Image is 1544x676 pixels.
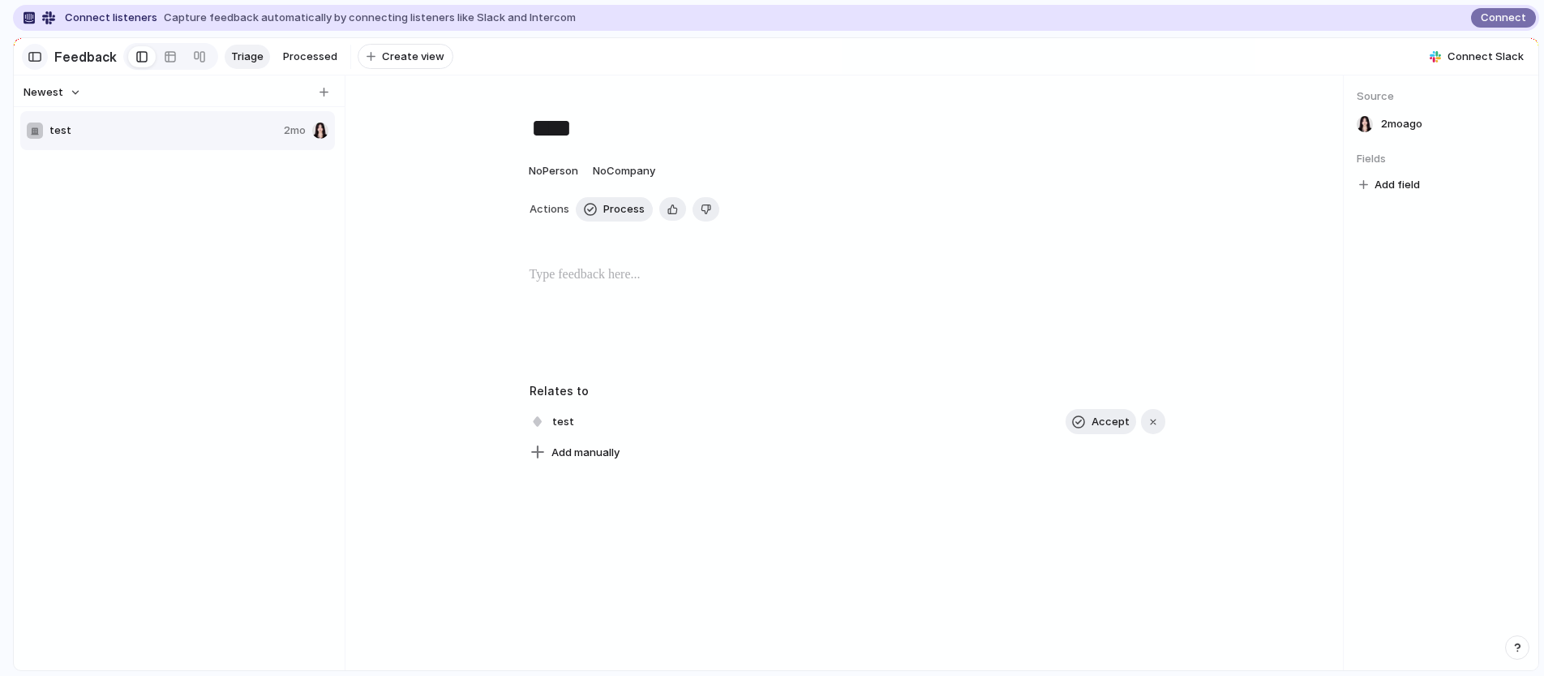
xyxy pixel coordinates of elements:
[529,164,578,177] span: No Person
[24,84,63,101] span: Newest
[1357,174,1422,196] button: Add field
[283,49,337,65] span: Processed
[1357,151,1525,167] span: Fields
[576,197,653,222] button: Process
[1423,45,1530,69] button: Connect Slack
[1471,8,1536,28] button: Connect
[65,10,157,26] span: Connect listeners
[21,82,84,103] button: Newest
[49,123,277,139] span: test
[589,158,659,184] button: NoCompany
[603,201,645,217] span: Process
[693,197,719,222] button: Delete
[530,382,1165,399] h3: Relates to
[358,44,453,70] button: Create view
[525,158,582,184] button: NoPerson
[1481,10,1526,26] span: Connect
[231,49,264,65] span: Triage
[225,45,270,69] a: Triage
[164,10,576,26] span: Capture feedback automatically by connecting listeners like Slack and Intercom
[1066,409,1136,435] button: Accept
[530,201,569,217] span: Actions
[1381,116,1422,132] span: 2mo ago
[524,441,626,464] button: Add manually
[284,123,306,139] span: 2mo
[1092,414,1130,430] span: Accept
[382,49,444,65] span: Create view
[547,411,579,433] span: test
[1375,177,1420,193] span: Add field
[277,45,344,69] a: Processed
[593,164,655,177] span: No Company
[1447,49,1524,65] span: Connect Slack
[1357,88,1525,105] span: Source
[551,445,620,461] span: Add manually
[54,47,117,67] h2: Feedback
